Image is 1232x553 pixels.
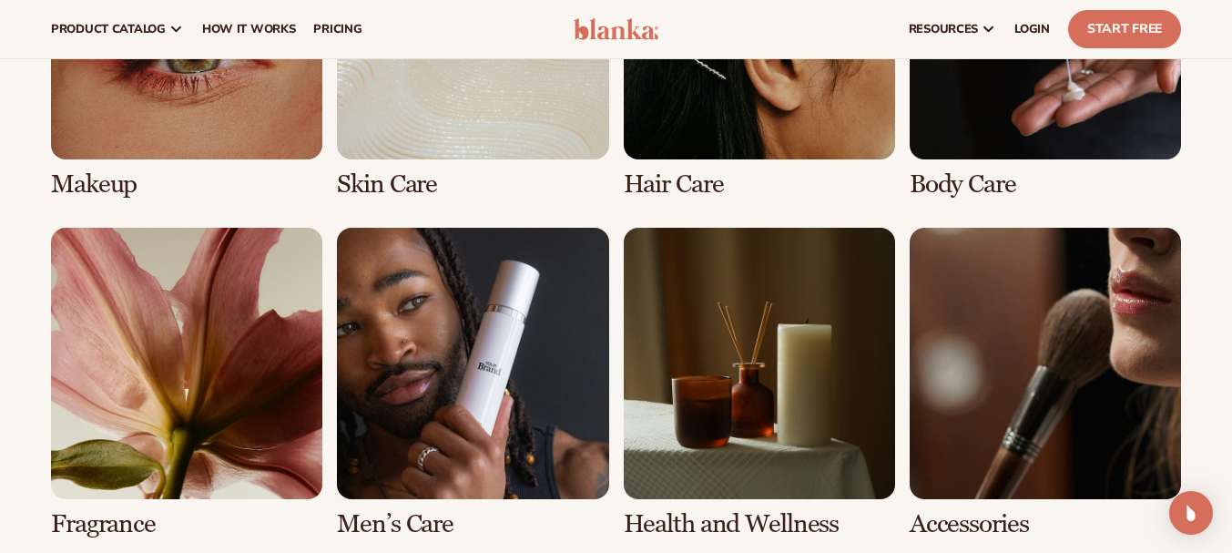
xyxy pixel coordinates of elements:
[910,170,1181,199] h3: Body Care
[51,170,322,199] h3: Makeup
[1014,22,1050,36] span: LOGIN
[1169,491,1213,535] div: Open Intercom Messenger
[51,228,322,538] div: 5 / 8
[51,22,166,36] span: product catalog
[337,228,608,538] div: 6 / 8
[909,22,978,36] span: resources
[574,18,659,40] img: logo
[202,22,296,36] span: How It Works
[624,228,895,538] div: 7 / 8
[910,228,1181,538] div: 8 / 8
[624,170,895,199] h3: Hair Care
[313,22,361,36] span: pricing
[337,170,608,199] h3: Skin Care
[1068,10,1181,48] a: Start Free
